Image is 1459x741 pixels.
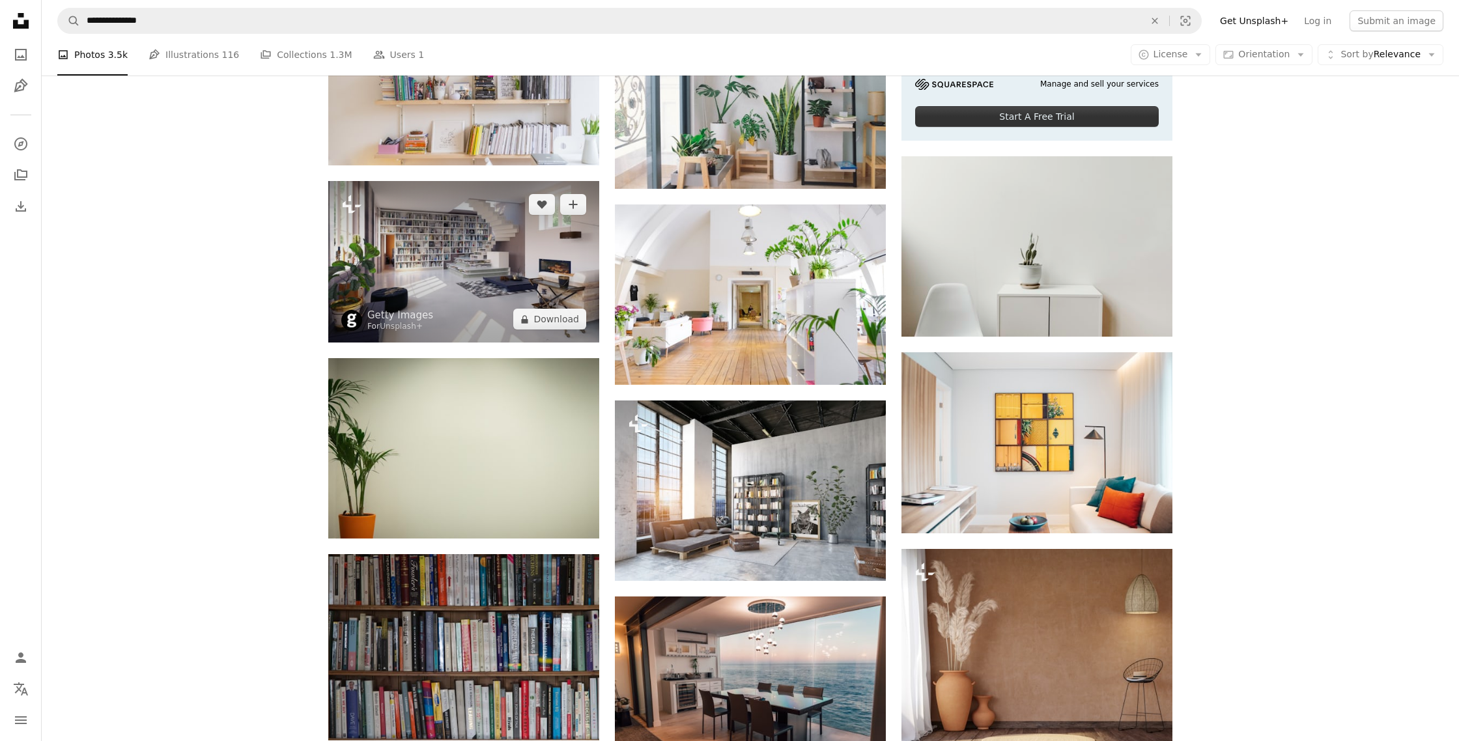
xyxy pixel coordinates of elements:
button: Language [8,676,34,702]
a: Illustrations 116 [149,34,239,76]
span: 116 [222,48,240,62]
img: Go to Getty Images's profile [341,310,362,331]
button: License [1131,44,1211,65]
img: file-1705255347840-230a6ab5bca9image [915,79,993,90]
a: Explore [8,131,34,157]
a: dining table set placed beside glass window [615,680,886,692]
a: Log in [1296,10,1339,31]
a: Log in / Sign up [8,645,34,671]
a: Local style empty room with blank orange wall 3d render,There are old wood floor decorate with bl... [901,644,1172,656]
a: Collections [8,162,34,188]
button: Add to Collection [560,194,586,215]
button: Sort byRelevance [1318,44,1443,65]
button: Like [529,194,555,215]
a: books on brown wooden shelf [328,641,599,653]
span: Orientation [1238,49,1290,59]
img: modern loft lving room. 3d rendering design concept [615,400,886,581]
a: green palm plant [328,442,599,454]
form: Find visuals sitewide [57,8,1202,34]
button: Search Unsplash [58,8,80,33]
button: Clear [1140,8,1169,33]
a: books on shelf [328,70,599,81]
span: Sort by [1340,49,1373,59]
div: For [367,322,433,332]
a: plants in pots between glass window and shelf [615,81,886,93]
span: License [1154,49,1188,59]
a: green plant on white cabinet [901,240,1172,252]
button: Orientation [1215,44,1312,65]
button: Menu [8,707,34,733]
img: green palm plant [328,358,599,538]
span: Manage and sell your services [1040,79,1159,90]
a: Getty Images [367,309,433,322]
div: Start A Free Trial [915,106,1159,127]
a: Download History [8,193,34,219]
a: Collections 1.3M [260,34,352,76]
a: Get Unsplash+ [1212,10,1296,31]
img: white living room [615,204,886,385]
button: Download [513,309,586,329]
img: books on brown wooden shelf [328,554,599,740]
span: 1 [418,48,424,62]
button: Visual search [1170,8,1201,33]
span: Relevance [1340,48,1421,61]
img: green plant on white cabinet [901,156,1172,337]
a: white sofa with throw pillows [901,436,1172,448]
a: Illustrations [8,73,34,99]
a: modern living interior. 3d rendering concept design [328,256,599,268]
button: Submit an image [1350,10,1443,31]
a: white living room [615,288,886,300]
a: Photos [8,42,34,68]
a: Users 1 [373,34,425,76]
a: Home — Unsplash [8,8,34,36]
a: modern loft lving room. 3d rendering design concept [615,484,886,496]
img: modern living interior. 3d rendering concept design [328,181,599,343]
img: white sofa with throw pillows [901,352,1172,533]
span: 1.3M [330,48,352,62]
a: Unsplash+ [380,322,423,331]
